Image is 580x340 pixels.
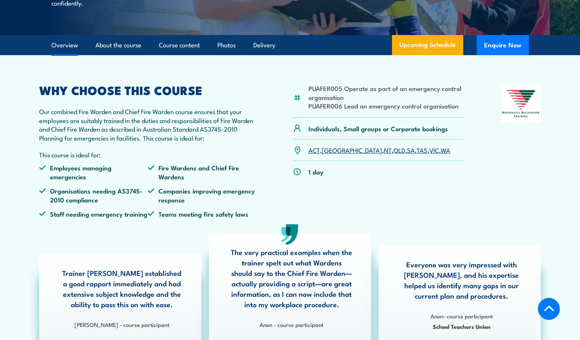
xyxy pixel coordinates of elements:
[417,145,427,154] a: TAS
[39,85,257,95] h2: WHY CHOOSE THIS COURSE
[392,35,463,55] a: Upcoming Schedule
[148,186,257,204] li: Companies improving emergency response
[308,101,465,110] li: PUAFER006 Lead an emergency control organisation
[75,320,169,328] strong: [PERSON_NAME] - course participant
[308,167,323,176] p: 1 day
[39,150,257,159] p: This course is ideal for:
[51,35,78,55] a: Overview
[384,145,392,154] a: NT
[441,145,450,154] a: WA
[39,107,257,142] p: Our combined Fire Warden and Chief Fire Warden course ensures that your employees are suitably tr...
[401,322,522,331] span: School Teachers Union
[260,320,323,328] strong: Anon - course participant
[407,145,415,154] a: SA
[148,163,257,181] li: Fire Wardens and Chief Fire Wardens
[61,268,183,309] p: Trainer [PERSON_NAME] established a good rapport immediately and had extensive subject knowledge ...
[308,145,320,154] a: ACT
[429,145,439,154] a: VIC
[477,35,529,55] button: Enquire Now
[322,145,382,154] a: [GEOGRAPHIC_DATA]
[401,259,522,301] p: Everyone was very impressed with [PERSON_NAME], and his expertise helped us identify many gaps in...
[95,35,141,55] a: About the course
[308,84,465,101] li: PUAFER005 Operate as part of an emergency control organisation
[159,35,200,55] a: Course content
[253,35,275,55] a: Delivery
[430,312,493,320] strong: Anon- course participant
[231,247,352,309] p: The very practical examples when the trainer spelt out what Wardens should say to the Chief Fire ...
[217,35,236,55] a: Photos
[39,163,148,181] li: Employees managing emergencies
[39,186,148,204] li: Organisations needing AS3745-2010 compliance
[148,210,257,218] li: Teams meeting fire safety laws
[308,124,448,133] p: Individuals, Small groups or Corporate bookings
[39,210,148,218] li: Staff needing emergency training
[308,146,450,154] p: , , , , , , ,
[501,85,541,123] img: Nationally Recognised Training logo.
[394,145,405,154] a: QLD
